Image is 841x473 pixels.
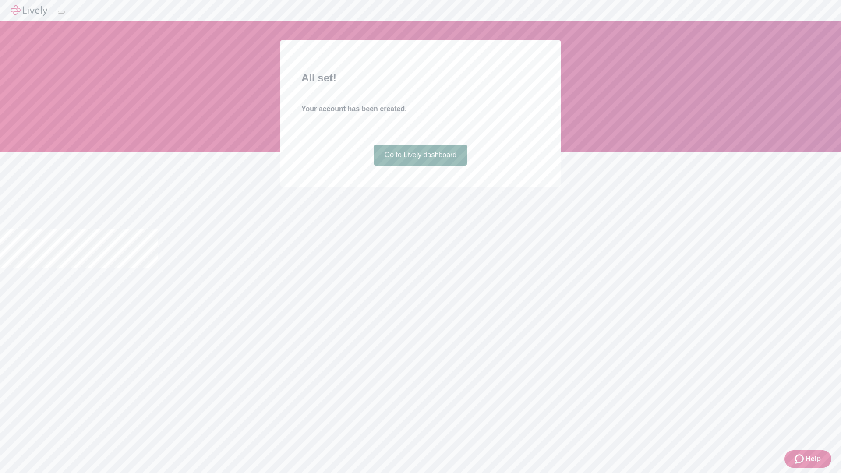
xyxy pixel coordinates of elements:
[301,104,540,114] h4: Your account has been created.
[374,145,467,166] a: Go to Lively dashboard
[11,5,47,16] img: Lively
[58,11,65,14] button: Log out
[795,454,806,464] svg: Zendesk support icon
[301,70,540,86] h2: All set!
[784,450,831,468] button: Zendesk support iconHelp
[806,454,821,464] span: Help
